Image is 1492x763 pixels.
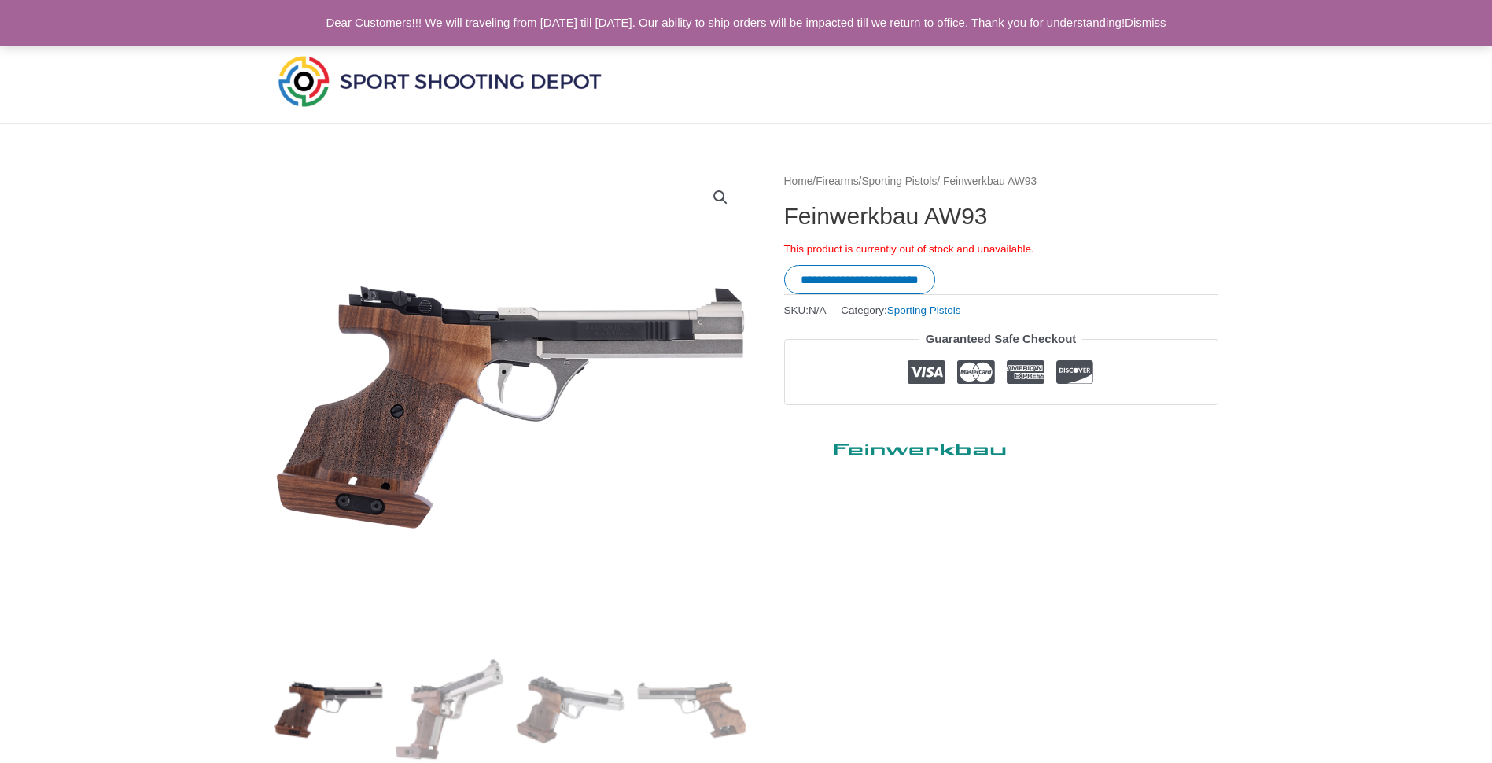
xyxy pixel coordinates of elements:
a: Home [784,175,813,187]
a: Firearms [816,175,858,187]
p: This product is currently out of stock and unavailable. [784,242,1218,256]
h1: Feinwerkbau AW93 [784,202,1218,230]
a: View full-screen image gallery [706,183,735,212]
legend: Guaranteed Safe Checkout [919,328,1083,350]
span: SKU: [784,300,827,320]
a: Feinwerkbau [784,429,1020,463]
a: Sporting Pistols [861,175,937,187]
span: Category: [841,300,960,320]
a: Dismiss [1125,16,1166,29]
img: Sport Shooting Depot [274,52,605,110]
nav: Breadcrumb [784,171,1218,192]
a: Sporting Pistols [887,304,961,316]
span: N/A [809,304,827,316]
